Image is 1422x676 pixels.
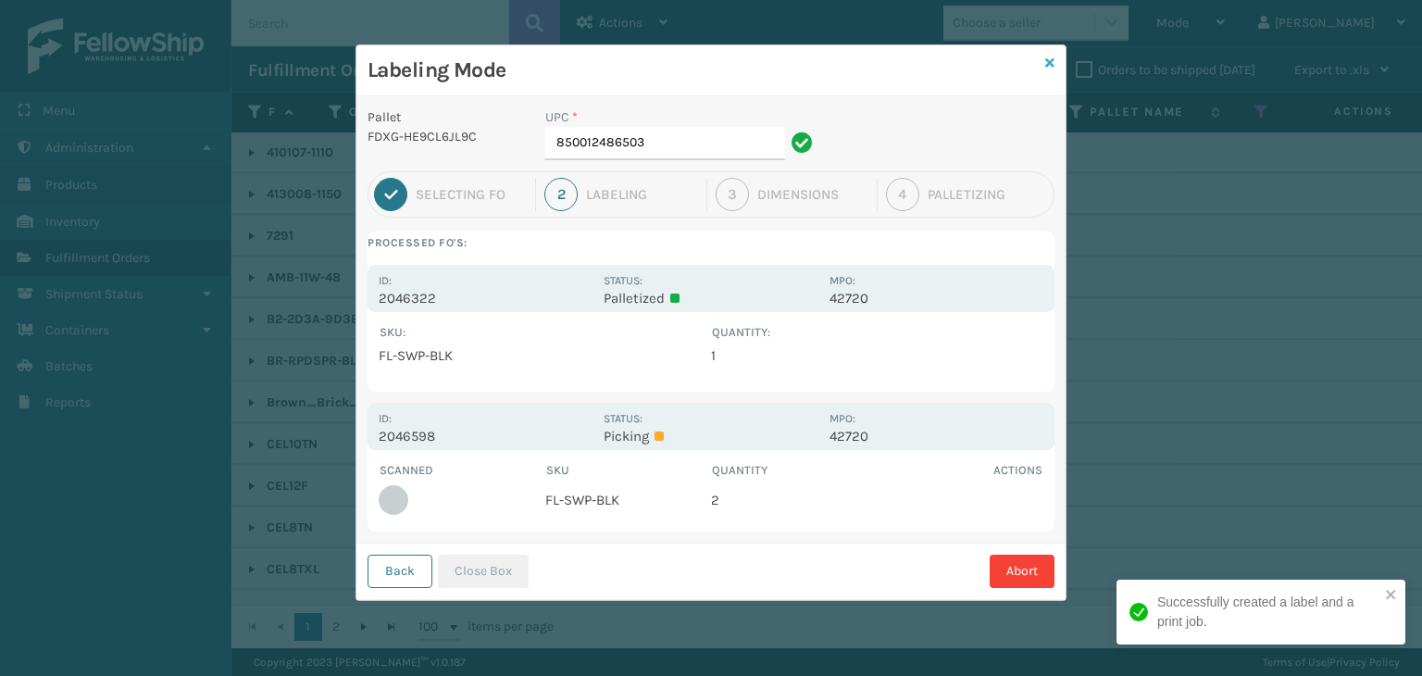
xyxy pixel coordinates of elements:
label: UPC [545,107,578,127]
label: Status: [604,274,642,287]
div: Dimensions [757,186,868,203]
div: 1 [374,178,407,211]
p: Picking [604,428,817,444]
th: Quantity [711,461,878,480]
th: Quantity : [711,323,1043,342]
p: 42720 [829,428,1043,444]
p: Palletized [604,290,817,307]
td: 1 [711,342,1043,369]
label: Processed FO's: [368,232,1054,254]
h3: Labeling Mode [368,56,1038,84]
p: FDXG-HE9CL6JL9C [368,127,523,146]
p: 2046598 [379,428,592,444]
label: Status: [604,412,642,425]
label: Id: [379,412,392,425]
p: 2046322 [379,290,592,307]
button: Back [368,555,432,588]
th: Scanned [379,461,545,480]
div: 4 [886,178,919,211]
th: SKU : [379,323,711,342]
th: Actions [878,461,1044,480]
div: Palletizing [928,186,1048,203]
p: 42720 [829,290,1043,307]
div: 3 [716,178,749,211]
div: 2 [544,178,578,211]
td: FL-SWP-BLK [545,480,712,520]
button: close [1385,587,1398,605]
label: Id: [379,274,392,287]
td: 2 [711,480,878,520]
div: Labeling [586,186,697,203]
p: Pallet [368,107,523,127]
button: Abort [990,555,1054,588]
td: FL-SWP-BLK [379,342,711,369]
div: Successfully created a label and a print job. [1157,593,1379,632]
th: SKU [545,461,712,480]
label: MPO: [829,412,855,425]
div: Selecting FO [416,186,527,203]
label: MPO: [829,274,855,287]
button: Close Box [438,555,529,588]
